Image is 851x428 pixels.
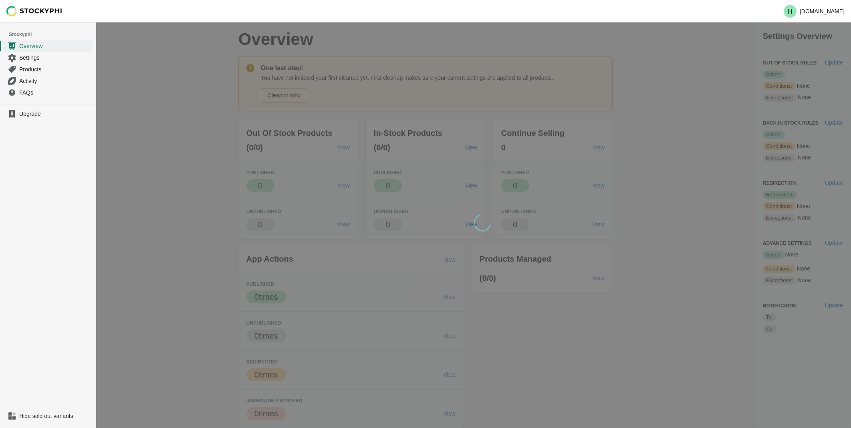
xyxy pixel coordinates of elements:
a: Products [3,63,93,75]
a: Overview [3,40,93,52]
a: Settings [3,52,93,63]
p: [DOMAIN_NAME] [800,8,845,14]
span: Avatar with initials H [784,5,797,18]
img: Stockyphi [6,6,63,16]
span: FAQs [19,89,91,97]
a: Activity [3,75,93,87]
text: H [788,8,793,15]
span: Activity [19,77,91,85]
span: Settings [19,54,91,62]
button: Avatar with initials H[DOMAIN_NAME] [780,3,848,19]
span: Upgrade [19,110,91,118]
span: Products [19,65,91,73]
a: Hide sold out variants [3,410,93,422]
span: Overview [19,42,91,50]
span: Stockyphi [9,30,96,38]
a: FAQs [3,87,93,98]
a: Upgrade [3,108,93,119]
span: Hide sold out variants [19,412,91,420]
